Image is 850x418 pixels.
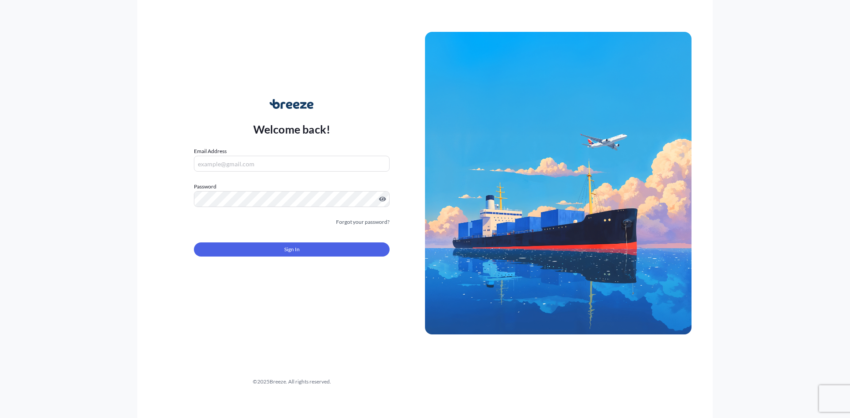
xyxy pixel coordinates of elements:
[425,32,692,334] img: Ship illustration
[194,147,227,156] label: Email Address
[158,377,425,386] div: © 2025 Breeze. All rights reserved.
[336,218,390,226] a: Forgot your password?
[194,182,390,191] label: Password
[194,156,390,172] input: example@gmail.com
[284,245,300,254] span: Sign In
[379,196,386,203] button: Show password
[253,122,331,136] p: Welcome back!
[194,242,390,257] button: Sign In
